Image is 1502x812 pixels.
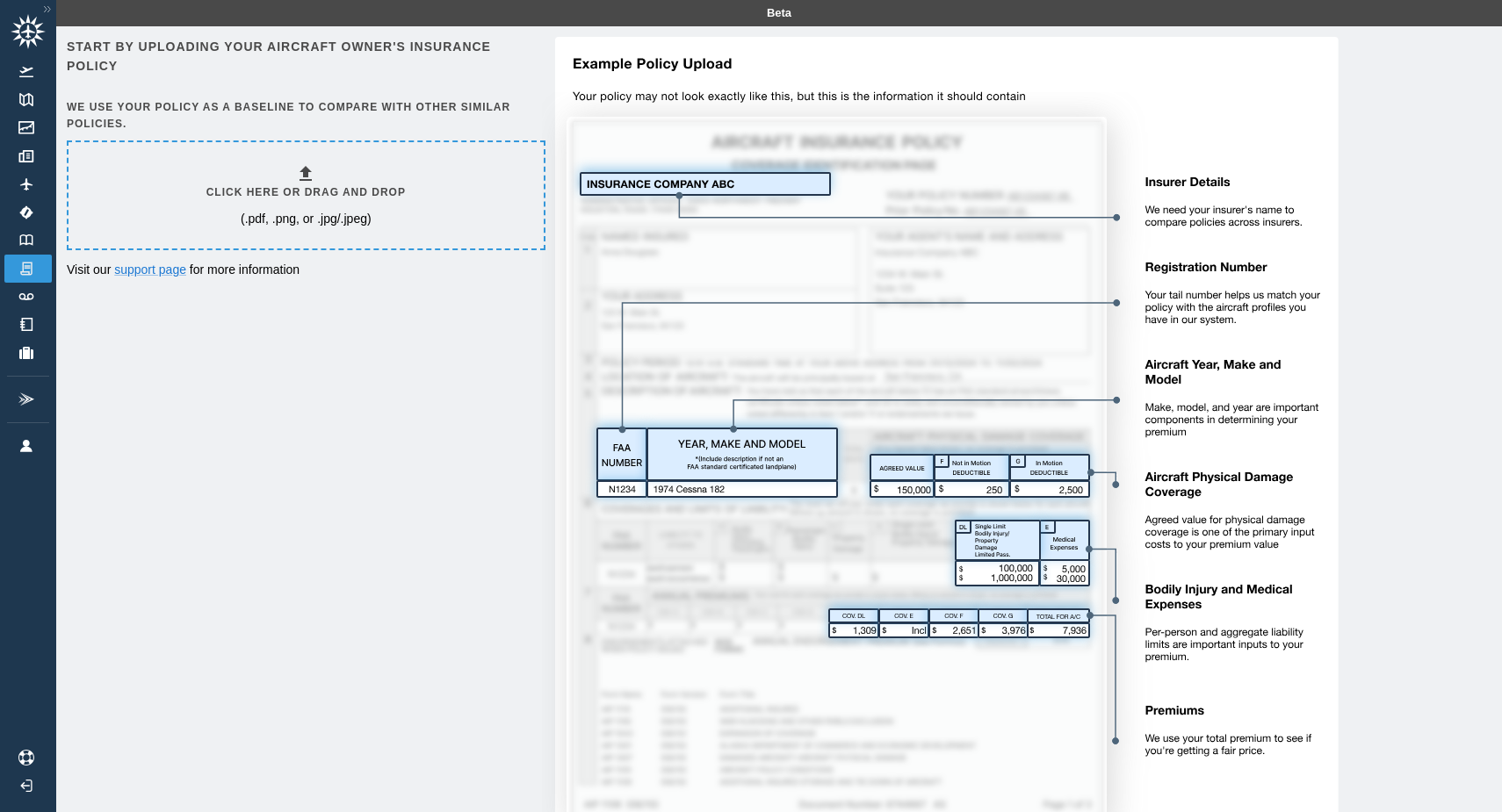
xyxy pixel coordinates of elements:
a: support page [114,262,186,277]
p: Visit our for more information [67,261,542,278]
h6: Click here or drag and drop [206,184,406,201]
h6: Start by uploading your aircraft owner's insurance policy [67,37,542,76]
p: (.pdf, .png, or .jpg/.jpeg) [241,210,372,227]
h6: We use your policy as a baseline to compare with other similar policies. [67,99,542,133]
